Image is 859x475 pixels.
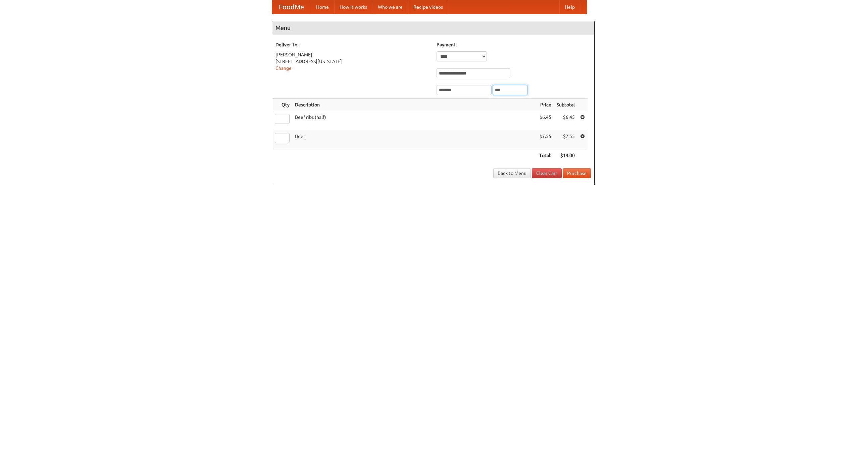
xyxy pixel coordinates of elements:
[563,168,591,178] button: Purchase
[537,149,554,162] th: Total:
[554,130,577,149] td: $7.55
[275,58,430,65] div: [STREET_ADDRESS][US_STATE]
[537,130,554,149] td: $7.55
[554,149,577,162] th: $14.00
[311,0,334,14] a: Home
[559,0,580,14] a: Help
[537,111,554,130] td: $6.45
[272,99,292,111] th: Qty
[532,168,562,178] a: Clear Cart
[372,0,408,14] a: Who we are
[537,99,554,111] th: Price
[275,41,430,48] h5: Deliver To:
[408,0,448,14] a: Recipe videos
[493,168,531,178] a: Back to Menu
[275,65,292,71] a: Change
[292,130,537,149] td: Beer
[334,0,372,14] a: How it works
[554,99,577,111] th: Subtotal
[554,111,577,130] td: $6.45
[292,99,537,111] th: Description
[272,21,594,35] h4: Menu
[437,41,591,48] h5: Payment:
[272,0,311,14] a: FoodMe
[292,111,537,130] td: Beef ribs (half)
[275,51,430,58] div: [PERSON_NAME]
